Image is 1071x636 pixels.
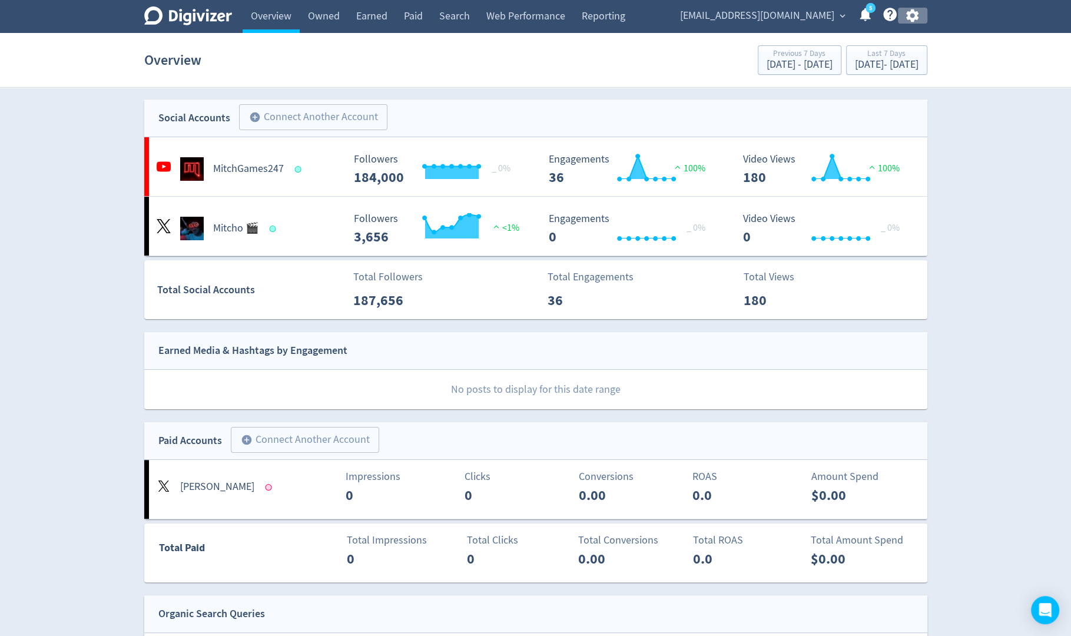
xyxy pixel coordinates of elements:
[758,45,841,75] button: Previous 7 Days[DATE] - [DATE]
[348,213,525,244] svg: Followers ---
[881,222,900,234] span: _ 0%
[672,163,705,174] span: 100%
[239,104,387,130] button: Connect Another Account
[180,480,254,494] h5: [PERSON_NAME]
[348,154,525,185] svg: Followers ---
[578,532,685,548] p: Total Conversions
[241,434,253,446] span: add_circle
[548,269,634,285] p: Total Engagements
[467,548,535,569] p: 0
[346,469,452,485] p: Impressions
[578,485,646,506] p: 0.00
[490,222,519,234] span: <1%
[687,222,705,234] span: _ 0%
[231,427,379,453] button: Connect Another Account
[347,532,453,548] p: Total Impressions
[213,221,258,236] h5: Mitcho 🎬
[158,432,222,449] div: Paid Accounts
[490,222,502,231] img: positive-performance.svg
[811,548,878,569] p: $0.00
[767,59,833,70] div: [DATE] - [DATE]
[158,342,347,359] div: Earned Media & Hashtags by Engagement
[846,45,927,75] button: Last 7 Days[DATE]- [DATE]
[811,532,917,548] p: Total Amount Spend
[1031,596,1059,624] div: Open Intercom Messenger
[737,154,914,185] svg: Video Views 180
[353,269,423,285] p: Total Followers
[249,111,261,123] span: add_circle
[693,548,761,569] p: 0.0
[144,460,927,519] a: [PERSON_NAME]Impressions0Clicks0Conversions0.00ROAS0.0Amount Spend$0.00
[548,290,615,311] p: 36
[692,469,799,485] p: ROAS
[855,49,919,59] div: Last 7 Days
[866,3,876,13] a: 5
[866,163,878,171] img: positive-performance.svg
[737,213,914,244] svg: Video Views 0
[744,269,811,285] p: Total Views
[467,532,573,548] p: Total Clicks
[465,469,571,485] p: Clicks
[680,6,834,25] span: [EMAIL_ADDRESS][DOMAIN_NAME]
[157,281,345,299] div: Total Social Accounts
[811,485,879,506] p: $0.00
[855,59,919,70] div: [DATE] - [DATE]
[180,157,204,181] img: MitchGames247 undefined
[144,137,927,196] a: MitchGames247 undefinedMitchGames247 Followers --- _ 0% Followers 184,000 Engagements 36 Engageme...
[692,485,760,506] p: 0.0
[767,49,833,59] div: Previous 7 Days
[492,163,510,174] span: _ 0%
[837,11,848,21] span: expand_more
[543,154,719,185] svg: Engagements 36
[158,605,265,622] div: Organic Search Queries
[578,548,646,569] p: 0.00
[693,532,800,548] p: Total ROAS
[744,290,811,311] p: 180
[346,485,413,506] p: 0
[145,370,927,409] p: No posts to display for this date range
[180,217,204,240] img: Mitcho 🎬 undefined
[676,6,848,25] button: [EMAIL_ADDRESS][DOMAIN_NAME]
[465,485,532,506] p: 0
[353,290,421,311] p: 187,656
[672,163,684,171] img: positive-performance.svg
[213,162,284,176] h5: MitchGames247
[543,213,719,244] svg: Engagements 0
[222,429,379,453] a: Connect Another Account
[294,166,304,173] span: Data last synced: 29 Sep 2025, 10:01am (AEST)
[868,4,871,12] text: 5
[269,226,279,232] span: Data last synced: 29 Sep 2025, 8:06am (AEST)
[578,469,685,485] p: Conversions
[347,548,415,569] p: 0
[144,41,201,79] h1: Overview
[866,163,900,174] span: 100%
[265,484,275,491] span: Data last synced: 12 Jul 2022, 12:46am (AEST)
[145,539,275,562] div: Total Paid
[158,110,230,127] div: Social Accounts
[144,197,927,256] a: Mitcho 🎬 undefinedMitcho 🎬 Followers --- Followers 3,656 <1% Engagements 0 Engagements 0 _ 0% Vid...
[230,106,387,130] a: Connect Another Account
[811,469,918,485] p: Amount Spend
